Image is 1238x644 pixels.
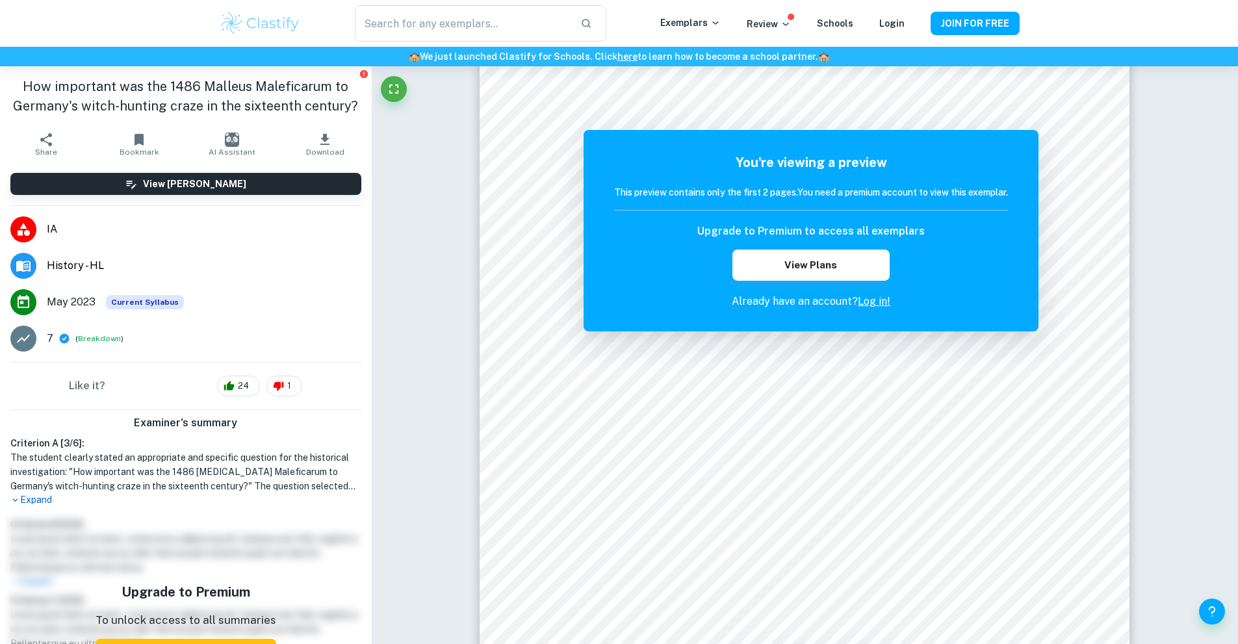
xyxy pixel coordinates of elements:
[78,333,121,344] button: Breakdown
[47,258,361,274] span: History - HL
[614,294,1008,309] p: Already have an account?
[75,333,123,345] span: ( )
[120,148,159,157] span: Bookmark
[266,376,302,396] div: 1
[858,295,890,307] a: Log in!
[186,126,279,162] button: AI Assistant
[5,415,367,431] h6: Examiner's summary
[818,51,829,62] span: 🏫
[10,173,361,195] button: View [PERSON_NAME]
[217,376,260,396] div: 24
[219,10,302,36] img: Clastify logo
[106,295,184,309] span: Current Syllabus
[10,77,361,116] h1: How important was the 1486 Malleus Maleficarum to Germany's witch-hunting craze in the sixteenth ...
[617,51,638,62] a: here
[96,582,276,602] h5: Upgrade to Premium
[409,51,420,62] span: 🏫
[280,380,298,393] span: 1
[355,5,569,42] input: Search for any exemplars...
[69,378,105,394] h6: Like it?
[931,12,1020,35] button: JOIN FOR FREE
[93,126,186,162] button: Bookmark
[381,76,407,102] button: Fullscreen
[47,222,361,237] span: IA
[3,49,1235,64] h6: We just launched Clastify for Schools. Click to learn how to become a school partner.
[817,18,853,29] a: Schools
[614,185,1008,200] h6: This preview contains only the first 2 pages. You need a premium account to view this exemplar.
[106,295,184,309] div: This exemplar is based on the current syllabus. Feel free to refer to it for inspiration/ideas wh...
[697,224,925,239] h6: Upgrade to Premium to access all exemplars
[1199,599,1225,625] button: Help and Feedback
[47,294,96,310] span: May 2023
[231,380,256,393] span: 24
[209,148,255,157] span: AI Assistant
[747,17,791,31] p: Review
[660,16,721,30] p: Exemplars
[359,69,369,79] button: Report issue
[10,450,361,493] h1: The student clearly stated an appropriate and specific question for the historical investigation:...
[732,250,890,281] button: View Plans
[35,148,57,157] span: Share
[96,612,276,629] p: To unlock access to all summaries
[306,148,344,157] span: Download
[10,493,361,507] p: Expand
[10,436,361,450] h6: Criterion A [ 3 / 6 ]:
[225,133,239,147] img: AI Assistant
[614,153,1008,172] h5: You're viewing a preview
[879,18,905,29] a: Login
[279,126,372,162] button: Download
[47,331,53,346] p: 7
[143,177,246,191] h6: View [PERSON_NAME]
